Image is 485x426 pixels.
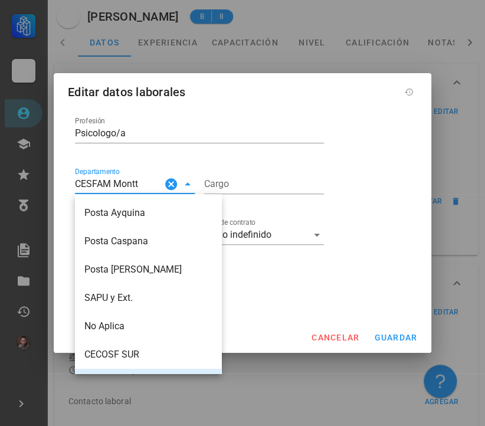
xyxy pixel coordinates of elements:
[75,168,120,176] label: Departamento
[75,117,105,126] label: Profesión
[311,333,359,342] span: cancelar
[84,320,212,332] div: No Aplica
[84,235,212,247] div: Posta Caspana
[204,230,271,240] div: Plazo indefinido
[306,327,364,348] button: cancelar
[84,349,212,360] div: CECOSF SUR
[369,327,422,348] button: guardar
[373,333,417,342] span: guardar
[84,264,212,275] div: Posta [PERSON_NAME]
[204,225,324,244] div: Tipo de contratoPlazo indefinido
[84,292,212,303] div: SAPU y Ext.
[68,83,186,101] div: Editar datos laborales
[84,207,212,218] div: Posta Ayquina
[204,218,255,227] label: Tipo de contrato
[164,177,178,191] button: Clear Departamento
